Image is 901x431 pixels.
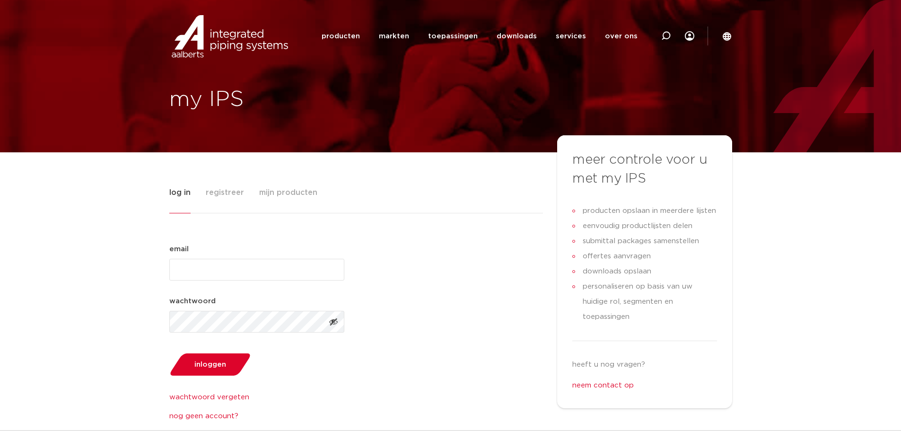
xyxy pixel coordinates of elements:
[605,17,638,55] a: over ons
[166,352,254,377] button: inloggen
[572,382,634,389] a: neem contact op
[685,17,694,55] div: my IPS
[580,219,692,234] span: eenvoudig productlijsten delen
[169,183,191,202] span: log in
[194,361,226,368] span: inloggen
[169,411,344,422] a: nog geen account?
[497,17,537,55] a: downloads
[580,279,717,325] span: personaliseren op basis van uw huidige rol, segmenten en toepassingen
[379,17,409,55] a: markten
[169,244,189,255] label: email
[580,203,716,219] span: producten opslaan in meerdere lijsten
[580,234,699,249] span: submittal packages samenstellen
[169,85,446,115] h1: my IPS
[322,17,360,55] a: producten
[580,249,651,264] span: offertes aanvragen
[206,183,244,202] span: registreer
[580,264,651,279] span: downloads opslaan
[572,150,717,188] h3: meer controle voor u met my IPS
[169,392,344,403] a: wachtwoord vergeten
[556,17,586,55] a: services
[572,361,645,368] span: heeft u nog vragen?
[323,311,344,333] button: Toon wachtwoord
[169,296,216,307] label: wachtwoord
[322,17,638,55] nav: Menu
[428,17,478,55] a: toepassingen
[169,183,732,422] div: Tabs. Open items met enter of spatie, sluit af met escape en navigeer met de pijltoetsen.
[259,183,317,202] span: mijn producten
